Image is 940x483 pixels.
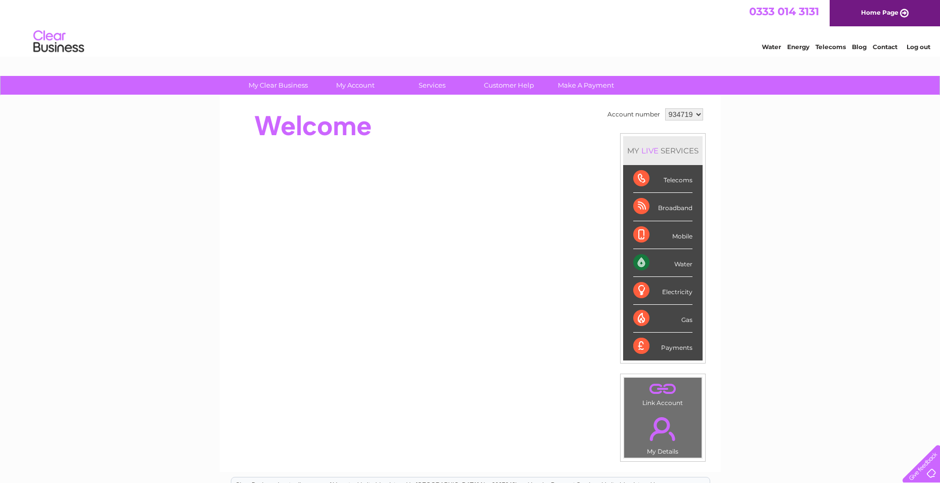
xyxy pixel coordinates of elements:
a: Water [762,43,781,51]
div: Broadband [633,193,692,221]
div: Telecoms [633,165,692,193]
a: . [627,380,699,398]
div: Water [633,249,692,277]
div: Clear Business is a trading name of Verastar Limited (registered in [GEOGRAPHIC_DATA] No. 3667643... [231,6,710,49]
td: My Details [624,409,702,458]
div: Mobile [633,221,692,249]
a: Contact [873,43,897,51]
td: Account number [605,106,663,123]
td: Link Account [624,377,702,409]
a: Log out [907,43,930,51]
a: . [627,411,699,447]
a: My Account [313,76,397,95]
a: Blog [852,43,867,51]
div: MY SERVICES [623,136,703,165]
a: Energy [787,43,809,51]
img: logo.png [33,26,85,57]
a: My Clear Business [236,76,320,95]
a: 0333 014 3131 [749,5,819,18]
div: Electricity [633,277,692,305]
a: Telecoms [815,43,846,51]
div: Payments [633,333,692,360]
a: Customer Help [467,76,551,95]
div: LIVE [639,146,661,155]
div: Gas [633,305,692,333]
a: Make A Payment [544,76,628,95]
a: Services [390,76,474,95]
